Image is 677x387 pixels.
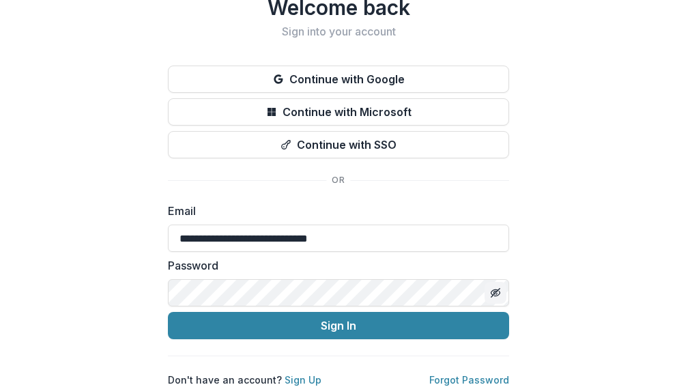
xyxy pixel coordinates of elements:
button: Toggle password visibility [485,282,506,304]
p: Don't have an account? [168,373,321,387]
a: Sign Up [285,374,321,386]
button: Continue with Google [168,66,509,93]
label: Password [168,257,501,274]
label: Email [168,203,501,219]
button: Continue with Microsoft [168,98,509,126]
button: Sign In [168,312,509,339]
button: Continue with SSO [168,131,509,158]
a: Forgot Password [429,374,509,386]
h2: Sign into your account [168,25,509,38]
